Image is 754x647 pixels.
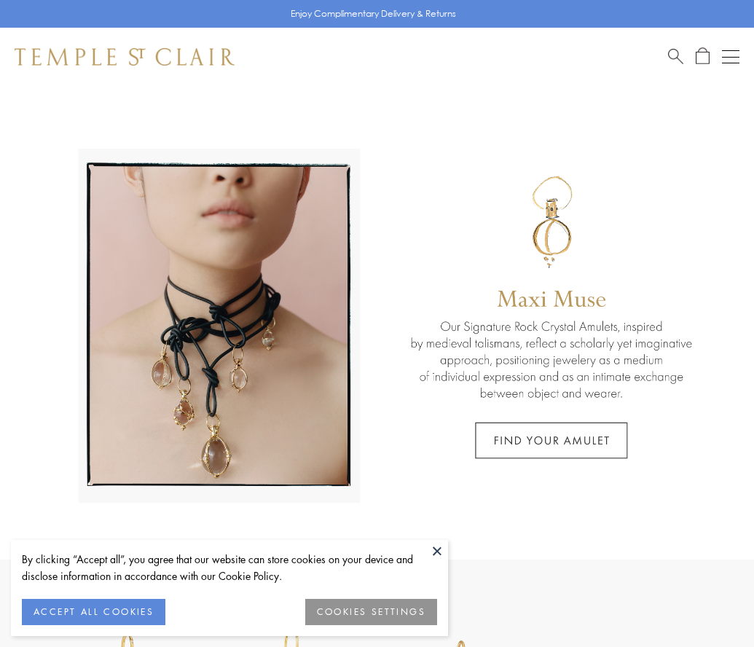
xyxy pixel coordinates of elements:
button: Open navigation [722,48,739,66]
button: ACCEPT ALL COOKIES [22,599,165,625]
p: Enjoy Complimentary Delivery & Returns [291,7,456,21]
a: Open Shopping Bag [696,47,710,66]
a: Search [668,47,683,66]
div: By clicking “Accept all”, you agree that our website can store cookies on your device and disclos... [22,551,437,584]
button: COOKIES SETTINGS [305,599,437,625]
img: Temple St. Clair [15,48,235,66]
